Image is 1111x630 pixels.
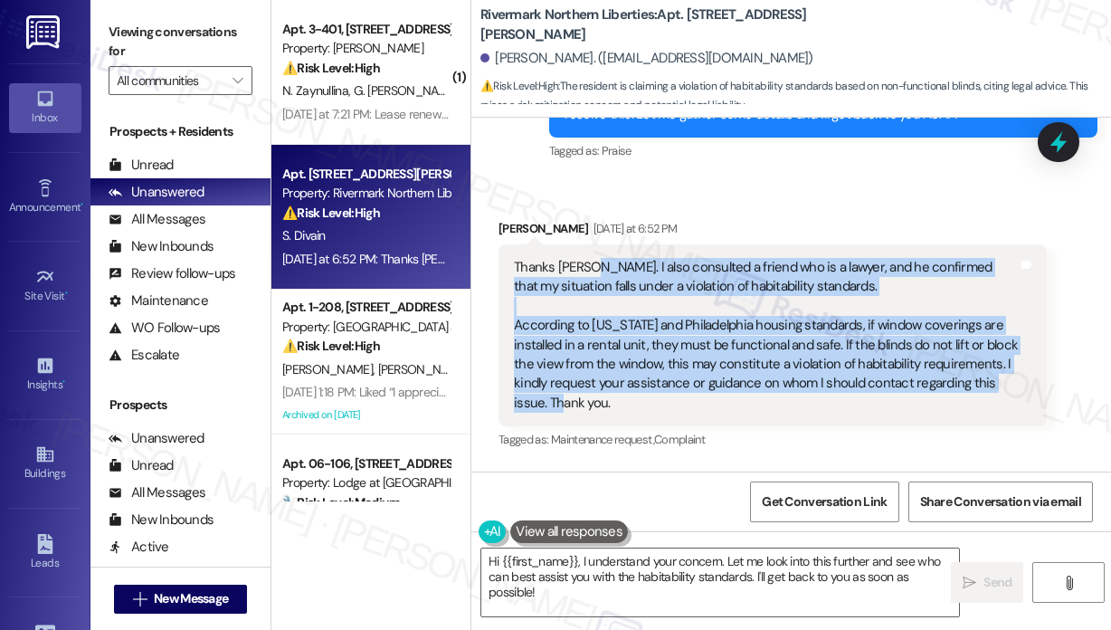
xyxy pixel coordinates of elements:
[90,396,271,415] div: Prospects
[983,573,1011,592] span: Send
[109,483,205,502] div: All Messages
[282,60,380,76] strong: ⚠️ Risk Level: High
[117,66,223,95] input: All communities
[114,585,248,614] button: New Message
[282,318,450,337] div: Property: [GEOGRAPHIC_DATA] at [GEOGRAPHIC_DATA]
[750,482,898,522] button: Get Conversation Link
[963,576,976,590] i: 
[499,219,1047,244] div: [PERSON_NAME]
[133,592,147,606] i: 
[109,319,220,338] div: WO Follow-ups
[109,565,192,584] div: Follow Ups
[549,138,1097,164] div: Tagged as:
[480,5,842,44] b: Rivermark Northern Liberties: Apt. [STREET_ADDRESS][PERSON_NAME]
[109,237,214,256] div: New Inbounds
[282,298,450,317] div: Apt. 1-208, [STREET_ADDRESS]
[589,219,678,238] div: [DATE] at 6:52 PM
[65,287,68,300] span: •
[109,538,169,557] div: Active
[62,376,65,388] span: •
[654,432,705,447] span: Complaint
[282,165,450,184] div: Apt. [STREET_ADDRESS][PERSON_NAME]
[282,454,450,473] div: Apt. 06-106, [STREET_ADDRESS]
[920,492,1081,511] span: Share Conversation via email
[282,39,450,58] div: Property: [PERSON_NAME]
[9,83,81,132] a: Inbox
[762,492,887,511] span: Get Conversation Link
[109,456,174,475] div: Unread
[90,122,271,141] div: Prospects + Residents
[109,183,204,202] div: Unanswered
[1062,576,1076,590] i: 
[354,82,459,99] span: G. [PERSON_NAME]
[109,210,205,229] div: All Messages
[9,529,81,577] a: Leads
[109,429,204,448] div: Unanswered
[109,156,174,175] div: Unread
[480,79,558,93] strong: ⚠️ Risk Level: High
[109,346,179,365] div: Escalate
[602,143,631,158] span: Praise
[233,73,242,88] i: 
[908,482,1093,522] button: Share Conversation via email
[282,184,450,203] div: Property: Rivermark Northern Liberties
[9,439,81,488] a: Buildings
[951,562,1023,603] button: Send
[154,589,228,608] span: New Message
[480,77,1111,116] span: : The resident is claiming a violation of habitability standards based on non-functional blinds, ...
[9,262,81,310] a: Site Visit •
[282,82,354,99] span: N. Zaynullina
[551,432,654,447] span: Maintenance request ,
[282,361,378,377] span: [PERSON_NAME]
[282,494,400,511] strong: 🔧 Risk Level: Medium
[9,350,81,399] a: Insights •
[499,426,1047,453] div: Tagged as:
[282,338,380,354] strong: ⚠️ Risk Level: High
[378,361,469,377] span: [PERSON_NAME]
[282,106,451,122] div: [DATE] at 7:21 PM: Lease renewal
[480,49,813,68] div: [PERSON_NAME]. ([EMAIL_ADDRESS][DOMAIN_NAME])
[282,473,450,492] div: Property: Lodge at [GEOGRAPHIC_DATA]
[282,384,859,400] div: [DATE] 1:18 PM: Liked “I appreciate that! Hopefully sooner than later, it's been a week without l...
[109,264,235,283] div: Review follow-ups
[26,15,63,49] img: ResiDesk Logo
[282,20,450,39] div: Apt. 3-401, [STREET_ADDRESS]
[481,549,959,616] textarea: Hi {{first_name}}, I understand your concern. Let me look into this further and see who can best ...
[514,258,1018,413] div: Thanks [PERSON_NAME]. I also consulted a friend who is a lawyer, and he confirmed that my situati...
[109,18,252,66] label: Viewing conversations for
[280,404,451,426] div: Archived on [DATE]
[109,291,208,310] div: Maintenance
[282,205,380,221] strong: ⚠️ Risk Level: High
[81,198,83,211] span: •
[109,511,214,530] div: New Inbounds
[282,227,326,243] span: S. Divain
